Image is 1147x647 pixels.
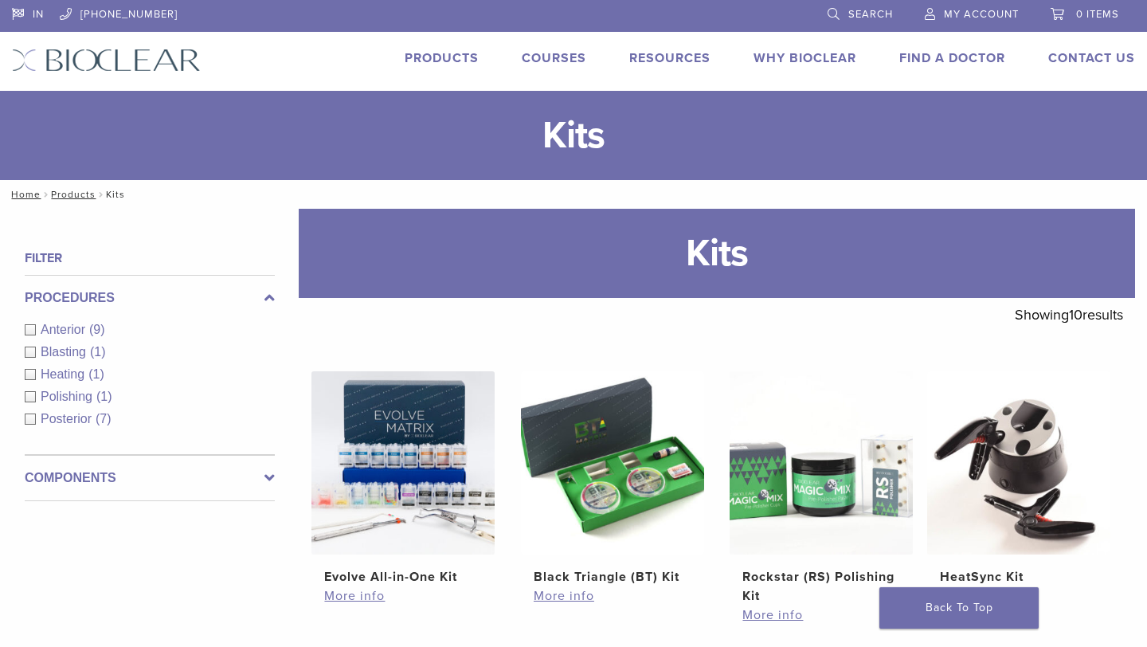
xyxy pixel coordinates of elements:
a: Evolve All-in-One KitEvolve All-in-One Kit [311,371,496,586]
a: Back To Top [879,587,1039,629]
span: (7) [96,412,112,425]
img: Bioclear [12,49,201,72]
a: Black Triangle (BT) KitBlack Triangle (BT) Kit [520,371,706,586]
span: (1) [88,367,104,381]
a: Products [51,189,96,200]
label: Components [25,469,275,488]
span: Heating [41,367,88,381]
img: Evolve All-in-One Kit [311,371,495,555]
label: Procedures [25,288,275,308]
a: Products [405,50,479,66]
span: / [96,190,106,198]
span: Anterior [41,323,89,336]
a: Home [6,189,41,200]
a: Resources [629,50,711,66]
a: Courses [522,50,586,66]
a: More info [324,586,482,606]
a: Find A Doctor [899,50,1005,66]
a: More info [534,586,691,606]
span: (9) [89,323,105,336]
a: Why Bioclear [754,50,856,66]
span: (1) [96,390,112,403]
a: HeatSync KitHeatSync Kit [926,371,1112,586]
h2: Rockstar (RS) Polishing Kit [742,567,900,606]
h2: Evolve All-in-One Kit [324,567,482,586]
span: (1) [90,345,106,359]
span: Posterior [41,412,96,425]
span: / [41,190,51,198]
span: 10 [1069,306,1082,323]
a: More info [742,606,900,625]
span: My Account [944,8,1019,21]
img: Black Triangle (BT) Kit [521,371,704,555]
span: Polishing [41,390,96,403]
img: Rockstar (RS) Polishing Kit [730,371,913,555]
h2: HeatSync Kit [940,567,1098,586]
p: Showing results [1015,298,1123,331]
h2: Black Triangle (BT) Kit [534,567,691,586]
a: Rockstar (RS) Polishing KitRockstar (RS) Polishing Kit [729,371,914,606]
span: 0 items [1076,8,1119,21]
span: Search [848,8,893,21]
span: Blasting [41,345,90,359]
h4: Filter [25,249,275,268]
img: HeatSync Kit [927,371,1110,555]
h1: Kits [299,209,1135,298]
a: Contact Us [1048,50,1135,66]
